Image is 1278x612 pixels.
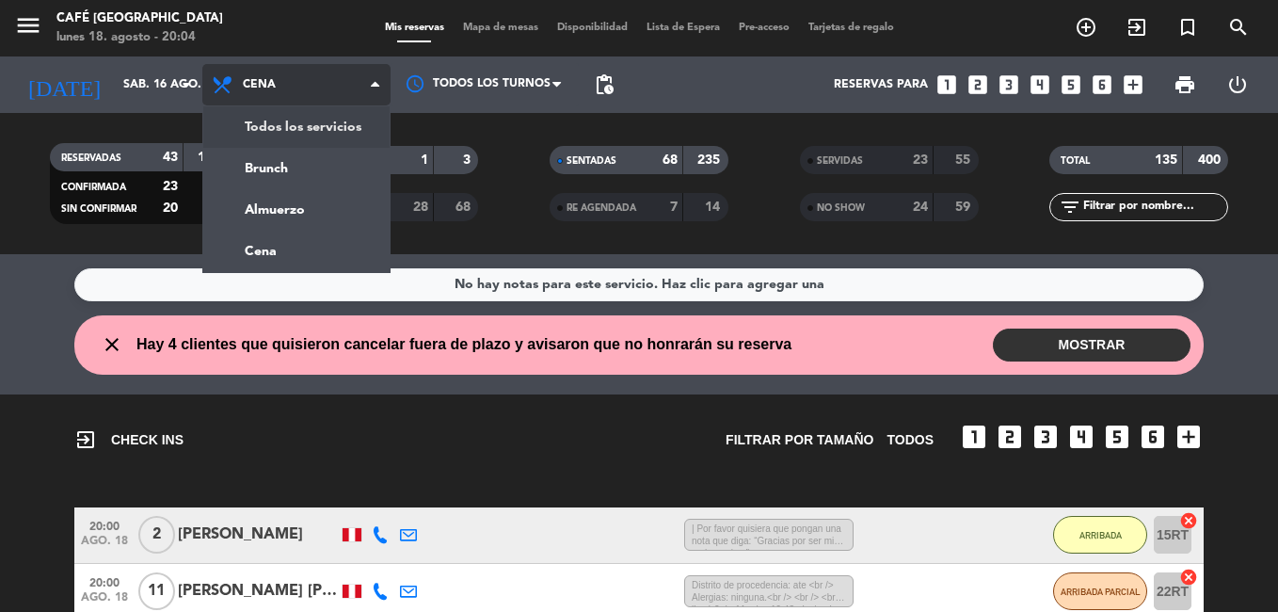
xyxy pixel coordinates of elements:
[697,153,724,167] strong: 235
[74,428,184,451] span: CHECK INS
[1061,587,1141,597] span: ARRIBADA PARCIAL
[81,514,128,536] span: 20:00
[421,153,428,167] strong: 1
[729,23,799,33] span: Pre-acceso
[1090,72,1114,97] i: looks_6
[1030,422,1061,452] i: looks_3
[138,572,175,610] span: 11
[997,72,1021,97] i: looks_3
[175,73,198,96] i: arrow_drop_down
[1075,16,1097,39] i: add_circle_outline
[1066,422,1096,452] i: looks_4
[959,422,989,452] i: looks_one
[1102,422,1132,452] i: looks_5
[14,11,42,40] i: menu
[726,429,873,451] span: Filtrar por tamaño
[567,203,636,213] span: RE AGENDADA
[81,571,128,592] span: 20:00
[935,72,959,97] i: looks_one
[178,579,338,604] div: [PERSON_NAME] [PERSON_NAME] [PERSON_NAME]
[993,329,1190,362] button: MOSTRAR
[1053,516,1147,554] button: ARRIBADA
[56,28,223,47] div: lunes 18. agosto - 20:04
[14,11,42,46] button: menu
[138,516,175,554] span: 2
[705,201,724,214] strong: 14
[463,153,474,167] strong: 3
[198,151,224,164] strong: 107
[1081,197,1227,217] input: Filtrar por nombre...
[817,203,865,213] span: NO SHOW
[548,23,637,33] span: Disponibilidad
[1211,56,1264,113] div: LOG OUT
[913,153,928,167] strong: 23
[1028,72,1052,97] i: looks_4
[1179,511,1198,530] i: cancel
[61,183,126,192] span: CONFIRMADA
[995,422,1025,452] i: looks_two
[375,23,454,33] span: Mis reservas
[61,153,121,163] span: RESERVADAS
[955,153,974,167] strong: 55
[1174,73,1196,96] span: print
[1179,568,1198,587] i: cancel
[178,523,338,547] div: [PERSON_NAME]
[684,519,854,551] span: | Por favor quisiera que pongan una nota que diga: “Gracias por ser mi mejor amiga.”
[1174,422,1204,452] i: add_box
[136,332,791,357] span: Hay 4 clientes que quisieron cancelar fuera de plazo y avisaron que no honrarán su reserva
[454,23,548,33] span: Mapa de mesas
[887,429,934,451] span: TODOS
[1176,16,1199,39] i: turned_in_not
[163,151,178,164] strong: 43
[203,148,390,189] a: Brunch
[1059,196,1081,218] i: filter_list
[1121,72,1145,97] i: add_box
[1155,153,1177,167] strong: 135
[684,575,854,607] span: Distrito de procedencia: ate <br /> Alergias: ninguna.<br /> <br /> <br /> llegó 2 de 11 a las 19...
[593,73,615,96] span: pending_actions
[567,156,616,166] span: SENTADAS
[1227,16,1250,39] i: search
[637,23,729,33] span: Lista de Espera
[1138,422,1168,452] i: looks_6
[1226,73,1249,96] i: power_settings_new
[163,201,178,215] strong: 20
[56,9,223,28] div: Café [GEOGRAPHIC_DATA]
[163,180,178,193] strong: 23
[1126,16,1148,39] i: exit_to_app
[955,201,974,214] strong: 59
[913,201,928,214] strong: 24
[1198,153,1224,167] strong: 400
[799,23,903,33] span: Tarjetas de regalo
[413,201,428,214] strong: 28
[455,274,824,296] div: No hay notas para este servicio. Haz clic para agregar una
[101,333,123,356] i: close
[203,189,390,231] a: Almuerzo
[663,153,678,167] strong: 68
[1059,72,1083,97] i: looks_5
[1053,572,1147,610] button: ARRIBADA PARCIAL
[243,78,276,91] span: Cena
[203,106,390,148] a: Todos los servicios
[61,204,136,214] span: SIN CONFIRMAR
[14,64,114,105] i: [DATE]
[834,78,928,91] span: Reservas para
[966,72,990,97] i: looks_two
[817,156,863,166] span: SERVIDAS
[74,428,97,451] i: exit_to_app
[455,201,474,214] strong: 68
[1079,530,1122,540] span: ARRIBADA
[203,231,390,272] a: Cena
[1061,156,1090,166] span: TOTAL
[670,201,678,214] strong: 7
[81,535,128,556] span: ago. 18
